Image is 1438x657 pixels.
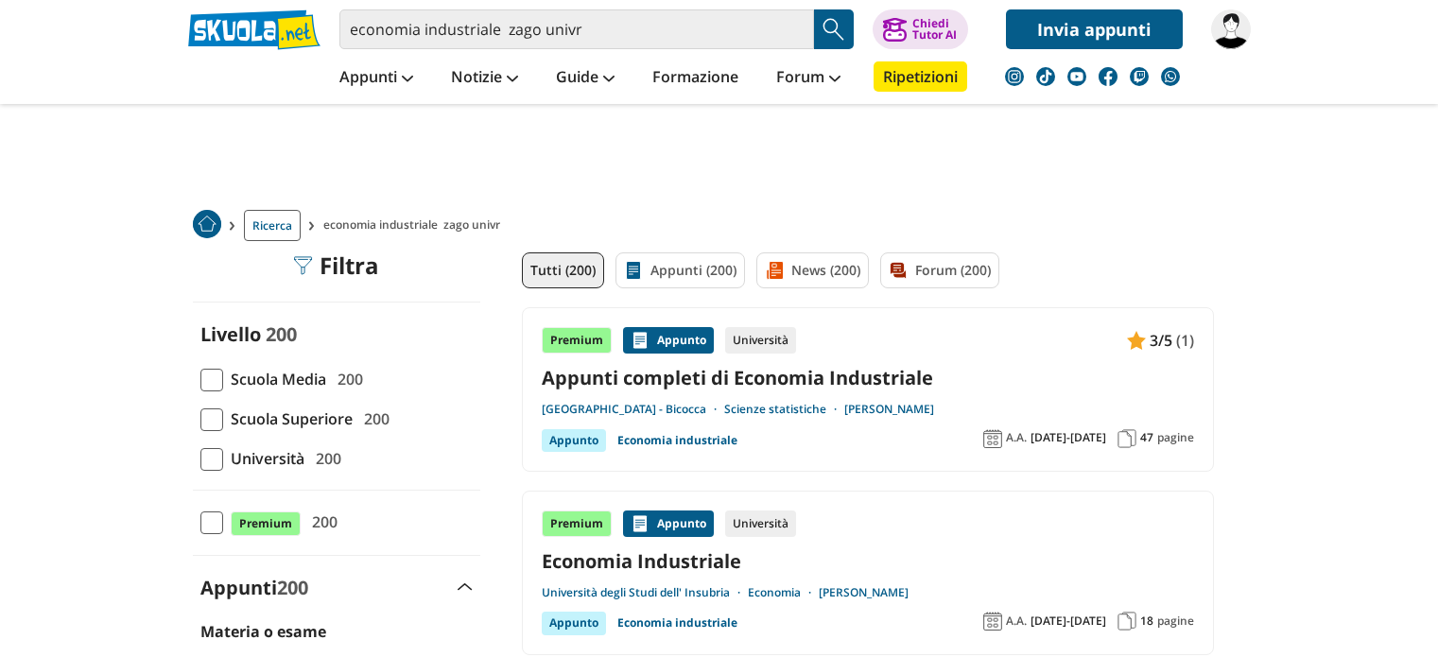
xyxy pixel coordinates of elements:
[725,327,796,354] div: Università
[617,429,737,452] a: Economia industriale
[1161,67,1180,86] img: WhatsApp
[542,429,606,452] div: Appunto
[1006,9,1183,49] a: Invia appunti
[748,585,819,600] a: Economia
[1117,429,1136,448] img: Pagine
[844,402,934,417] a: [PERSON_NAME]
[631,331,650,350] img: Appunti contenuto
[889,261,908,280] img: Forum filtro contenuto
[1005,67,1024,86] img: instagram
[304,510,338,534] span: 200
[293,256,312,275] img: Filtra filtri mobile
[330,367,363,391] span: 200
[266,321,297,347] span: 200
[542,402,724,417] a: [GEOGRAPHIC_DATA] - Bicocca
[880,252,999,288] a: Forum (200)
[323,210,508,241] span: economia industriale zago univr
[542,585,748,600] a: Università degli Studi dell' Insubria
[193,210,221,238] img: Home
[446,61,523,95] a: Notizie
[725,510,796,537] div: Università
[339,9,814,49] input: Cerca appunti, riassunti o versioni
[1127,331,1146,350] img: Appunti contenuto
[293,252,379,279] div: Filtra
[277,575,308,600] span: 200
[814,9,854,49] button: Search Button
[1157,614,1194,629] span: pagine
[356,406,390,431] span: 200
[193,210,221,241] a: Home
[200,621,326,642] label: Materia o esame
[765,261,784,280] img: News filtro contenuto
[335,61,418,95] a: Appunti
[1150,328,1172,353] span: 3/5
[458,583,473,591] img: Apri e chiudi sezione
[874,61,967,92] a: Ripetizioni
[1099,67,1117,86] img: facebook
[623,327,714,354] div: Appunto
[771,61,845,95] a: Forum
[200,321,261,347] label: Livello
[724,402,844,417] a: Scienze statistiche
[551,61,619,95] a: Guide
[223,406,353,431] span: Scuola Superiore
[542,365,1194,390] a: Appunti completi di Economia Industriale
[223,367,326,391] span: Scuola Media
[615,252,745,288] a: Appunti (200)
[542,327,612,354] div: Premium
[1140,430,1153,445] span: 47
[1130,67,1149,86] img: twitch
[873,9,968,49] button: ChiediTutor AI
[648,61,743,95] a: Formazione
[200,575,308,600] label: Appunti
[1036,67,1055,86] img: tiktok
[1140,614,1153,629] span: 18
[617,612,737,634] a: Economia industriale
[912,18,957,41] div: Chiedi Tutor AI
[820,15,848,43] img: Cerca appunti, riassunti o versioni
[983,429,1002,448] img: Anno accademico
[1006,430,1027,445] span: A.A.
[1031,614,1106,629] span: [DATE]-[DATE]
[542,612,606,634] div: Appunto
[223,446,304,471] span: Università
[1176,328,1194,353] span: (1)
[1211,9,1251,49] img: jdao
[983,612,1002,631] img: Anno accademico
[244,210,301,241] a: Ricerca
[231,511,301,536] span: Premium
[522,252,604,288] a: Tutti (200)
[542,548,1194,574] a: Economia Industriale
[1067,67,1086,86] img: youtube
[1117,612,1136,631] img: Pagine
[756,252,869,288] a: News (200)
[623,510,714,537] div: Appunto
[1031,430,1106,445] span: [DATE]-[DATE]
[819,585,909,600] a: [PERSON_NAME]
[1006,614,1027,629] span: A.A.
[1157,430,1194,445] span: pagine
[624,261,643,280] img: Appunti filtro contenuto
[308,446,341,471] span: 200
[631,514,650,533] img: Appunti contenuto
[542,510,612,537] div: Premium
